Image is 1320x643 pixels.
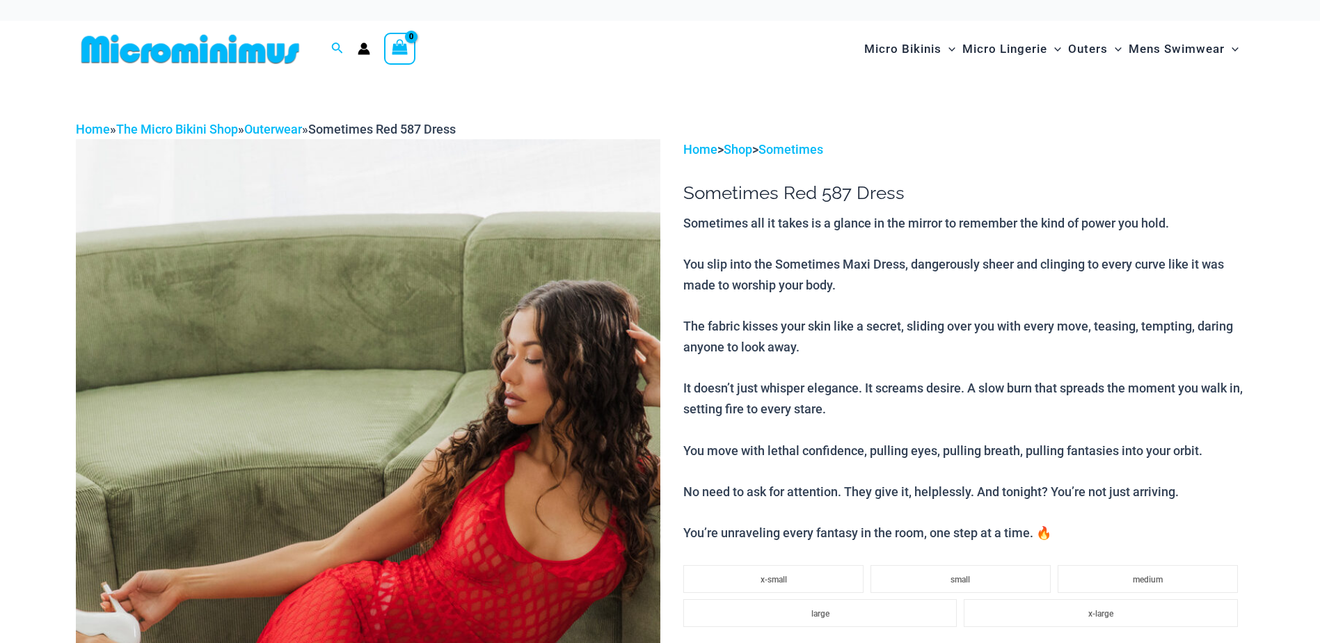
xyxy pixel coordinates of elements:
a: Account icon link [358,42,370,55]
a: Search icon link [331,40,344,58]
a: Outerwear [244,122,302,136]
span: medium [1133,575,1163,585]
li: x-small [683,565,864,593]
span: small [951,575,970,585]
nav: Site Navigation [859,26,1245,72]
h1: Sometimes Red 587 Dress [683,182,1244,204]
a: OutersMenu ToggleMenu Toggle [1065,28,1125,70]
span: Sometimes Red 587 Dress [308,122,456,136]
li: x-large [964,599,1237,627]
li: small [870,565,1051,593]
li: medium [1058,565,1238,593]
a: Mens SwimwearMenu ToggleMenu Toggle [1125,28,1242,70]
span: » » » [76,122,456,136]
a: Micro BikinisMenu ToggleMenu Toggle [861,28,959,70]
a: Sometimes [758,142,823,157]
a: View Shopping Cart, empty [384,33,416,65]
span: large [811,609,829,619]
span: Micro Lingerie [962,31,1047,67]
a: Home [683,142,717,157]
span: Outers [1068,31,1108,67]
span: x-small [761,575,787,585]
a: Micro LingerieMenu ToggleMenu Toggle [959,28,1065,70]
li: large [683,599,957,627]
span: Mens Swimwear [1129,31,1225,67]
p: > > [683,139,1244,160]
span: Micro Bikinis [864,31,941,67]
a: Shop [724,142,752,157]
span: Menu Toggle [1108,31,1122,67]
p: Sometimes all it takes is a glance in the mirror to remember the kind of power you hold. You slip... [683,213,1244,543]
a: Home [76,122,110,136]
span: Menu Toggle [1047,31,1061,67]
span: x-large [1088,609,1113,619]
span: Menu Toggle [1225,31,1239,67]
img: MM SHOP LOGO FLAT [76,33,305,65]
a: The Micro Bikini Shop [116,122,238,136]
span: Menu Toggle [941,31,955,67]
